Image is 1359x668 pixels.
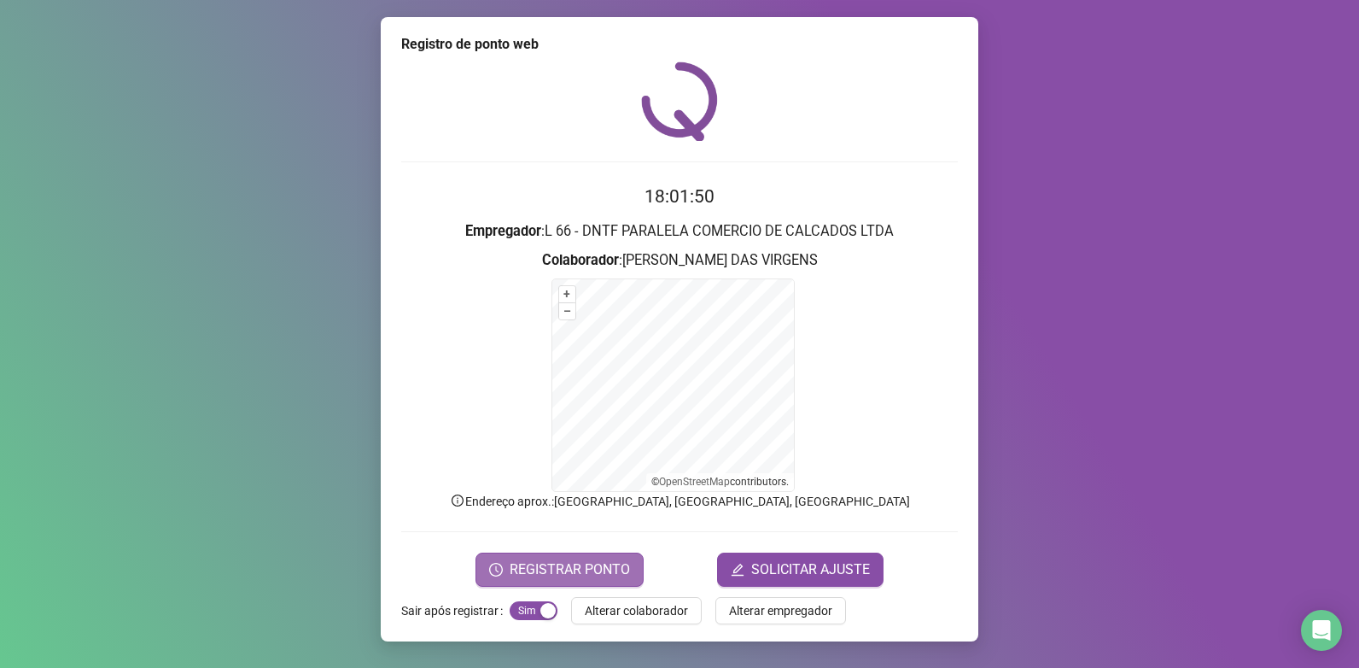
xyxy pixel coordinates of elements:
strong: Empregador [465,223,541,239]
span: SOLICITAR AJUSTE [751,560,870,580]
button: – [559,303,575,319]
span: edit [731,563,744,577]
h3: : L 66 - DNTF PARALELA COMERCIO DE CALCADOS LTDA [401,220,958,243]
a: OpenStreetMap [659,476,730,488]
span: REGISTRAR PONTO [510,560,630,580]
button: REGISTRAR PONTO [475,553,644,587]
button: editSOLICITAR AJUSTE [717,553,884,587]
label: Sair após registrar [401,597,510,624]
span: info-circle [450,493,465,508]
span: Alterar colaborador [585,601,688,620]
img: QRPoint [641,62,718,141]
span: clock-circle [489,563,503,577]
div: Registro de ponto web [401,34,958,55]
button: Alterar colaborador [571,597,702,624]
span: Alterar empregador [729,601,832,620]
strong: Colaborador [542,252,619,268]
h3: : [PERSON_NAME] DAS VIRGENS [401,249,958,272]
button: + [559,286,575,302]
p: Endereço aprox. : [GEOGRAPHIC_DATA], [GEOGRAPHIC_DATA], [GEOGRAPHIC_DATA] [401,492,958,511]
time: 18:01:50 [645,186,714,207]
li: © contributors. [651,476,789,488]
div: Open Intercom Messenger [1301,610,1342,651]
button: Alterar empregador [715,597,846,624]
